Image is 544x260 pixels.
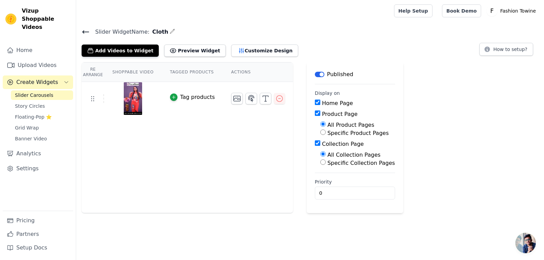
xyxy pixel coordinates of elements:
[11,101,73,111] a: Story Circles
[479,43,533,56] button: How to setup?
[479,48,533,54] a: How to setup?
[327,70,353,79] p: Published
[22,7,70,31] span: Vizup Shoppable Videos
[11,112,73,122] a: Floating-Pop ⭐
[162,63,223,82] th: Tagged Products
[3,75,73,89] button: Create Widgets
[16,78,58,86] span: Create Widgets
[170,27,175,36] div: Edit Name
[3,147,73,160] a: Analytics
[11,90,73,100] a: Slider Carousels
[3,227,73,241] a: Partners
[3,214,73,227] a: Pricing
[15,135,47,142] span: Banner Video
[15,114,52,120] span: Floating-Pop ⭐
[515,233,536,253] a: Open chat
[327,130,389,136] label: Specific Product Pages
[231,45,298,57] button: Customize Design
[327,122,374,128] label: All Product Pages
[231,93,243,104] button: Change Thumbnail
[104,63,161,82] th: Shoppable Video
[327,152,380,158] label: All Collection Pages
[394,4,432,17] a: Help Setup
[11,134,73,143] a: Banner Video
[82,63,104,82] th: Re Arrange
[322,100,353,106] label: Home Page
[15,92,53,99] span: Slider Carousels
[487,5,539,17] button: F Fashion Towine
[15,103,45,109] span: Story Circles
[322,111,358,117] label: Product Page
[123,82,142,115] img: reel-preview-25nn4j-mj.myshopify.com-3647385554489157811_73168035427.jpeg
[315,178,395,185] label: Priority
[11,123,73,133] a: Grid Wrap
[327,160,395,166] label: Specific Collection Pages
[315,90,340,97] legend: Display on
[490,7,494,14] text: F
[3,241,73,255] a: Setup Docs
[3,162,73,175] a: Settings
[15,124,39,131] span: Grid Wrap
[442,4,481,17] a: Book Demo
[5,14,16,24] img: Vizup
[170,93,215,101] button: Tag products
[82,45,159,57] button: Add Videos to Widget
[150,28,168,36] span: Cloth
[164,45,225,57] button: Preview Widget
[3,58,73,72] a: Upload Videos
[497,5,539,17] p: Fashion Towine
[3,44,73,57] a: Home
[322,141,364,147] label: Collection Page
[90,28,150,36] span: Slider Widget Name:
[180,93,215,101] div: Tag products
[223,63,293,82] th: Actions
